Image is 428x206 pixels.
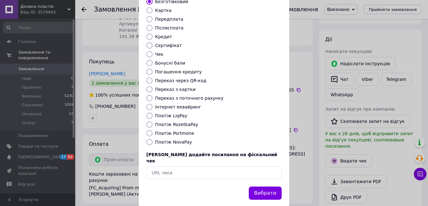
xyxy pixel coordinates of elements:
label: Чек [155,52,164,57]
label: Платіж RozetkaPay [155,122,198,127]
label: Передплата [155,17,183,22]
label: Переказ з поточного рахунку [155,96,223,101]
label: Кредит [155,34,172,39]
label: Інтернет еквайринг [155,104,201,109]
label: Платіж Portmone [155,131,194,136]
label: Платіж NovaPay [155,140,192,145]
label: Картка [155,8,172,13]
label: Переказ через QR-код [155,78,206,83]
label: Сертифікат [155,43,182,48]
input: URL чека [146,166,282,179]
label: Післясплата [155,25,184,30]
label: Бонусні бали [155,61,185,66]
label: Платіж LiqPay [155,113,187,118]
span: [PERSON_NAME] додайте посилання на фіскальний чек [146,152,277,163]
label: Переказ з картки [155,87,196,92]
label: Погашення кредиту [155,69,202,74]
button: Вибрати [249,187,282,200]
